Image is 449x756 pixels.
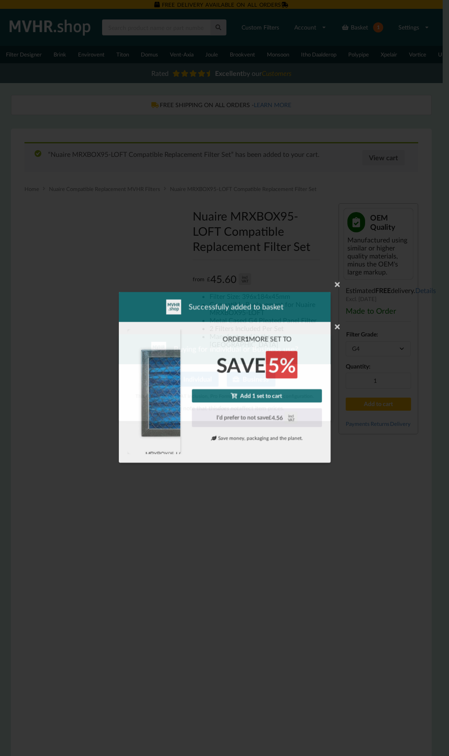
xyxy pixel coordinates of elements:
b: 1 [245,335,249,343]
h3: ORDER MORE SET TO [191,335,323,344]
div: incl [289,415,295,419]
p: Save money, packaging and the planet. [191,436,323,443]
div: VAT [288,419,295,423]
span: 5% [266,351,298,379]
button: I'd prefer to not save£4.56inclVAT [191,409,323,429]
span: Successfully added to basket [188,301,284,312]
div: 4.56 [269,413,298,425]
img: mvhr-inverted.png [165,299,180,314]
span: £ [269,416,272,422]
h2: SAVE [191,352,323,379]
a: Add 1 set to cart [191,390,323,403]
